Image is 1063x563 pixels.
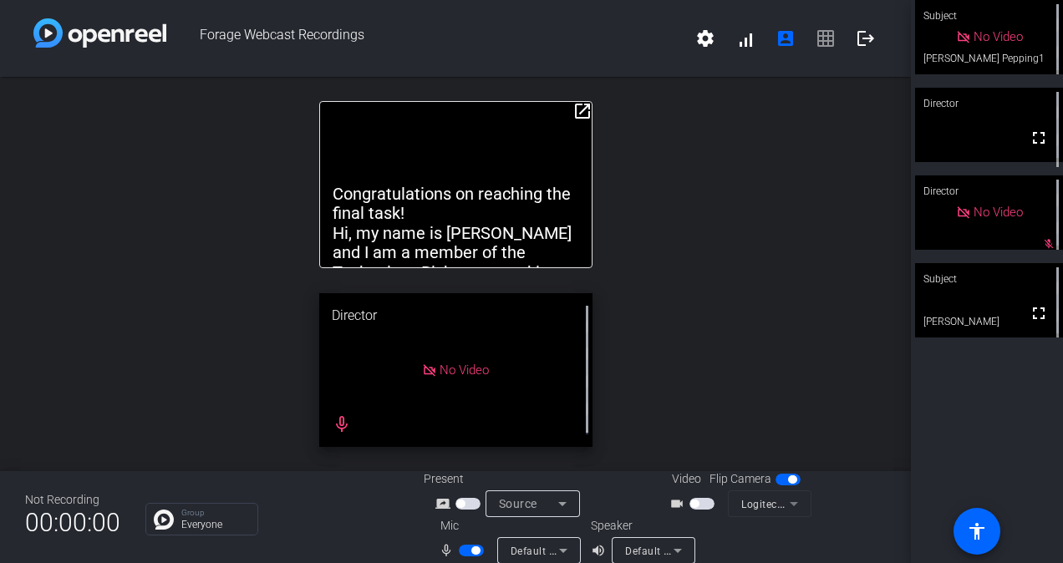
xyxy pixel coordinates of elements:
img: Chat Icon [154,510,174,530]
div: Not Recording [25,491,120,509]
span: 00:00:00 [25,502,120,543]
span: Default - HP 24mh (HD Audio Driver for Display Audio) [625,544,893,557]
span: Default - Microphone (Logitech StreamCam) (046d:0893) [511,544,790,557]
mat-icon: logout [856,28,876,48]
div: Mic [424,517,591,535]
div: Director [915,175,1063,207]
button: signal_cellular_alt [725,18,765,58]
div: Speaker [591,517,691,535]
mat-icon: open_in_new [572,101,593,121]
p: Congratulations on reaching the final task! [333,185,579,224]
mat-icon: volume_up [591,540,611,560]
mat-icon: account_box [776,28,796,48]
p: Group [181,509,249,517]
span: Source [499,497,537,510]
mat-icon: videocam_outline [669,494,689,514]
span: No Video [974,205,1023,220]
div: Subject [915,263,1063,295]
img: white-gradient.svg [33,18,166,48]
mat-icon: accessibility [967,521,987,541]
div: Director [915,88,1063,119]
mat-icon: fullscreen [1029,303,1049,323]
div: Director [319,293,593,338]
span: No Video [440,363,489,378]
span: Forage Webcast Recordings [166,18,685,58]
span: Flip Camera [710,470,771,488]
mat-icon: mic_none [439,540,459,560]
span: No Video [974,29,1023,44]
div: Present [424,470,591,488]
mat-icon: settings [695,28,715,48]
mat-icon: fullscreen [1029,128,1049,148]
p: Everyone [181,520,249,530]
span: Video [672,470,701,488]
mat-icon: screen_share_outline [435,494,455,514]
